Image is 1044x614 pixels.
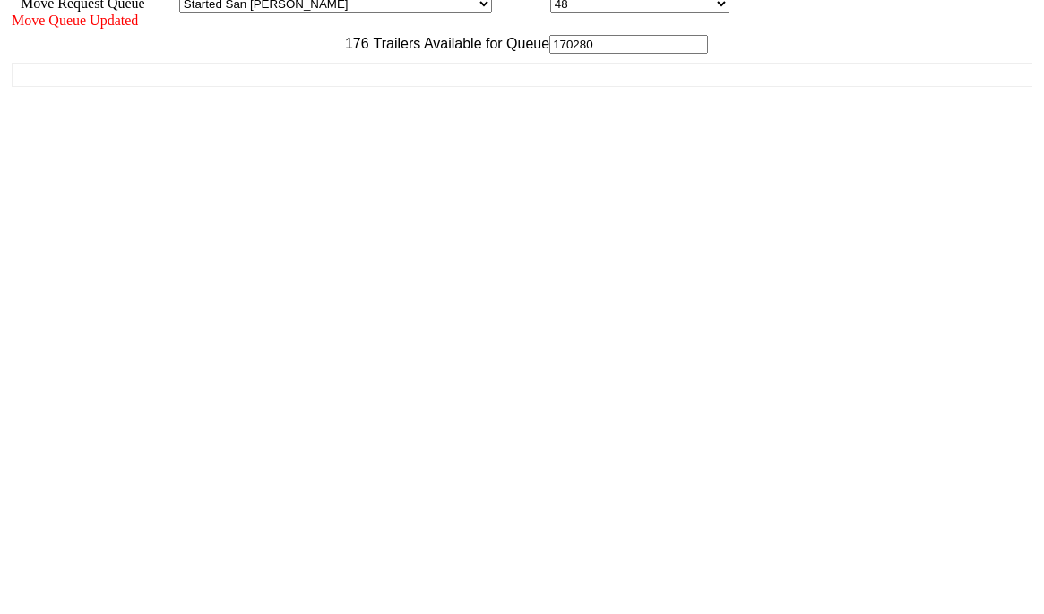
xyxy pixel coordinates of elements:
input: Filter Available Trailers [549,35,708,54]
span: 176 [336,36,369,51]
span: Trailers Available for Queue [369,36,550,51]
span: Move Queue Updated [12,13,138,28]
